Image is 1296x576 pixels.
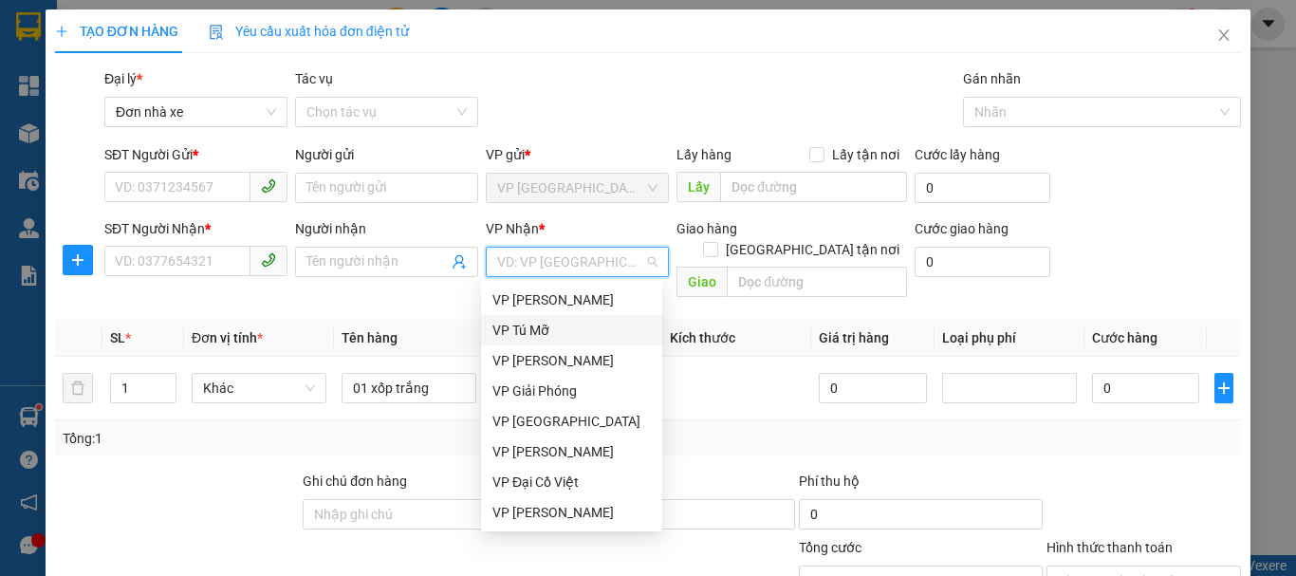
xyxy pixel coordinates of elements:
span: Đơn vị tính [192,330,263,345]
img: icon [209,25,224,40]
span: [GEOGRAPHIC_DATA] tận nơi [718,239,907,260]
span: Đại lý [104,71,142,86]
div: SĐT Người Nhận [104,218,287,239]
div: Người gửi [295,144,478,165]
button: delete [63,373,93,403]
div: VP [PERSON_NAME] [492,502,651,523]
strong: CÔNG TY TNHH VĨNH QUANG [46,15,149,77]
div: VP PHÚ SƠN [481,406,662,437]
span: phone [261,252,276,268]
span: phone [261,178,276,194]
span: plus [1215,381,1232,396]
div: VP Trần Khát Chân [481,497,662,528]
button: plus [1214,373,1233,403]
div: Tổng: 1 [63,428,502,449]
span: Giao [676,267,727,297]
span: Giao hàng [676,221,737,236]
input: VD: Bàn, Ghế [342,373,476,403]
div: VP Giải Phóng [481,376,662,406]
span: Lấy tận nơi [824,144,907,165]
label: Gán nhãn [963,71,1021,86]
div: VP Đại Cồ Việt [481,467,662,497]
input: Dọc đường [727,267,907,297]
input: Dọc đường [720,172,907,202]
span: Tên hàng [342,330,398,345]
input: Ghi chú đơn hàng [303,499,546,530]
div: VP Tú Mỡ [481,315,662,345]
img: logo [9,53,28,142]
input: Cước giao hàng [915,247,1050,277]
span: Kích thước [670,330,735,345]
span: Đơn nhà xe [116,98,276,126]
label: Cước lấy hàng [915,147,1000,162]
div: Người nhận [295,218,478,239]
span: TẠO ĐƠN HÀNG [55,24,178,39]
div: SĐT Người Gửi [104,144,287,165]
span: PS1509250041 [167,62,307,86]
span: plus [55,25,68,38]
span: Yêu cầu xuất hóa đơn điện tử [209,24,409,39]
span: Lấy [676,172,720,202]
button: plus [63,245,93,275]
span: Tổng cước [799,540,861,555]
label: Tác vụ [295,71,333,86]
div: VP DƯƠNG ĐÌNH NGHỆ [481,437,662,467]
span: Lấy hàng [676,147,731,162]
span: user-add [452,254,467,269]
strong: PHIẾU GỬI HÀNG [50,81,146,121]
span: SL [110,330,125,345]
span: Khác [203,374,315,402]
div: VP [GEOGRAPHIC_DATA] [492,411,651,432]
span: Giá trị hàng [819,330,889,345]
div: VP [PERSON_NAME] [492,289,651,310]
span: VP PHÚ SƠN [497,174,657,202]
div: VP [PERSON_NAME] [492,441,651,462]
div: VP Tú Mỡ [492,320,651,341]
input: 0 [819,373,926,403]
div: VP gửi [486,144,669,165]
strong: Hotline : 0889 23 23 23 [36,125,159,139]
label: Ghi chú đơn hàng [303,474,407,489]
button: Close [1197,9,1250,63]
input: Cước lấy hàng [915,173,1050,203]
span: VP Nhận [486,221,539,236]
span: Cước hàng [1092,330,1157,345]
th: Loại phụ phí [935,320,1084,357]
span: close [1216,28,1231,43]
span: plus [64,252,92,268]
div: VP LÊ HỒNG PHONG [481,285,662,315]
label: Hình thức thanh toán [1046,540,1173,555]
label: Cước giao hàng [915,221,1009,236]
div: Phí thu hộ [799,471,1043,499]
div: VP [PERSON_NAME] [492,350,651,371]
div: VP Linh Đàm [481,345,662,376]
div: VP Giải Phóng [492,381,651,401]
div: VP Đại Cồ Việt [492,472,651,492]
